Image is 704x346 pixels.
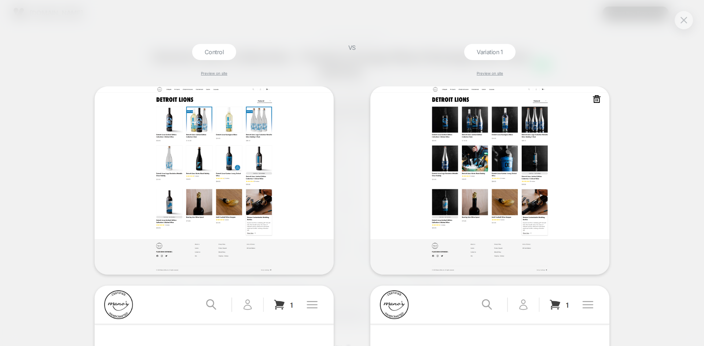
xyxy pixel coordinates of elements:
a: Preview on site [477,71,503,75]
a: Preview on site [201,71,227,75]
img: generic_be864248-154e-4aa1-9c0a-b3d025b400a6.png [370,86,609,275]
img: generic_63ee6ab0-a69c-48ee-8245-3dd69b112bc8.png [95,86,334,275]
div: Control [192,44,236,60]
div: VS [343,44,361,346]
img: close [681,17,687,23]
div: Variation 1 [464,44,516,60]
